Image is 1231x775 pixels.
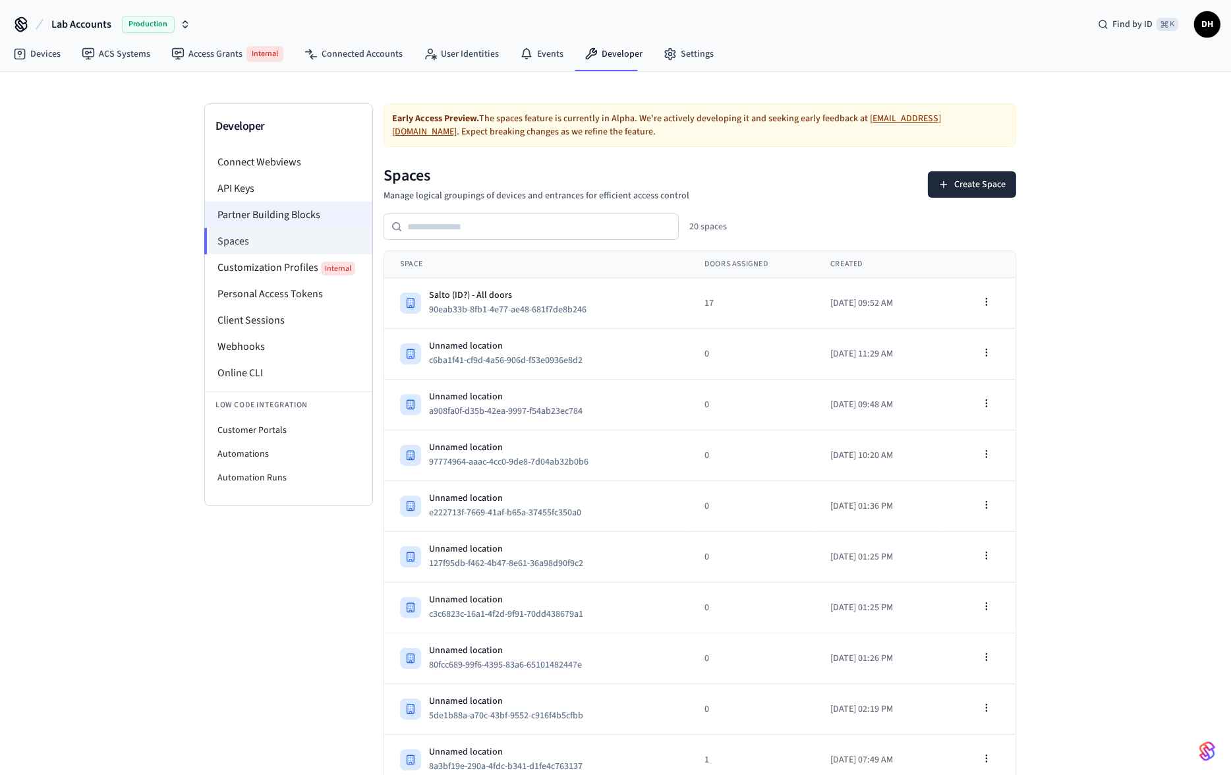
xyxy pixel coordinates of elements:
[689,583,815,633] td: 0
[413,42,509,66] a: User Identities
[689,329,815,380] td: 0
[815,481,939,532] td: [DATE] 01:36 PM
[1195,13,1219,36] span: DH
[205,175,372,202] li: API Keys
[429,390,593,403] div: Unnamed location
[205,281,372,307] li: Personal Access Tokens
[161,41,294,67] a: Access GrantsInternal
[426,454,602,470] button: 97774964-aaac-4cc0-9de8-7d04ab32b0b6
[426,759,596,774] button: 8a3bf19e-290a-4fdc-b341-d1fe4c763137
[205,254,372,281] li: Customization Profiles
[815,583,939,633] td: [DATE] 01:25 PM
[1112,18,1153,31] span: Find by ID
[122,16,175,33] span: Production
[509,42,574,66] a: Events
[71,42,161,66] a: ACS Systems
[426,657,595,673] button: 80fcc689-99f6-4395-83a6-65101482447e
[246,46,283,62] span: Internal
[429,339,593,353] div: Unnamed location
[426,505,594,521] button: e222713f-7669-41af-b65a-37455fc350a0
[426,403,596,419] button: a908fa0f-d35b-42ea-9997-f54ab23ec784
[429,745,593,759] div: Unnamed location
[429,593,594,606] div: Unnamed location
[689,633,815,684] td: 0
[429,492,592,505] div: Unnamed location
[815,532,939,583] td: [DATE] 01:25 PM
[815,380,939,430] td: [DATE] 09:48 AM
[392,112,479,125] strong: Early Access Preview.
[815,329,939,380] td: [DATE] 11:29 AM
[689,278,815,329] td: 17
[815,633,939,684] td: [DATE] 01:26 PM
[205,391,372,418] li: Low Code Integration
[426,708,596,724] button: 5de1b88a-a70c-43bf-9552-c916f4b5cfbb
[321,262,355,275] span: Internal
[392,112,941,138] a: [EMAIL_ADDRESS][DOMAIN_NAME]
[384,251,689,278] th: Space
[815,278,939,329] td: [DATE] 09:52 AM
[689,251,815,278] th: Doors Assigned
[384,189,689,203] p: Manage logical groupings of devices and entrances for efficient access control
[426,353,596,368] button: c6ba1f41-cf9d-4a56-906d-f53e0936e8d2
[689,430,815,481] td: 0
[689,380,815,430] td: 0
[689,684,815,735] td: 0
[3,42,71,66] a: Devices
[205,333,372,360] li: Webhooks
[426,302,600,318] button: 90eab33b-8fb1-4e77-ae48-681f7de8b246
[689,481,815,532] td: 0
[429,542,594,556] div: Unnamed location
[928,171,1016,198] button: Create Space
[426,556,596,571] button: 127f95db-f462-4b47-8e61-36a98d90f9c2
[384,165,689,187] h1: Spaces
[815,684,939,735] td: [DATE] 02:19 PM
[215,117,362,136] h3: Developer
[1194,11,1220,38] button: DH
[426,606,596,622] button: c3c6823c-16a1-4f2d-9f91-70dd438679a1
[205,307,372,333] li: Client Sessions
[204,228,372,254] li: Spaces
[1157,18,1178,31] span: ⌘ K
[429,289,597,302] div: Salto (ID?) - All doors
[205,466,372,490] li: Automation Runs
[689,532,815,583] td: 0
[653,42,724,66] a: Settings
[205,202,372,228] li: Partner Building Blocks
[689,220,727,233] div: 20 spaces
[1087,13,1189,36] div: Find by ID⌘ K
[429,695,594,708] div: Unnamed location
[205,418,372,442] li: Customer Portals
[429,441,599,454] div: Unnamed location
[815,430,939,481] td: [DATE] 10:20 AM
[294,42,413,66] a: Connected Accounts
[574,42,653,66] a: Developer
[205,149,372,175] li: Connect Webviews
[51,16,111,32] span: Lab Accounts
[384,103,1016,147] div: The spaces feature is currently in Alpha. We're actively developing it and seeking early feedback...
[205,360,372,386] li: Online CLI
[1199,741,1215,762] img: SeamLogoGradient.69752ec5.svg
[205,442,372,466] li: Automations
[815,251,939,278] th: Created
[429,644,592,657] div: Unnamed location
